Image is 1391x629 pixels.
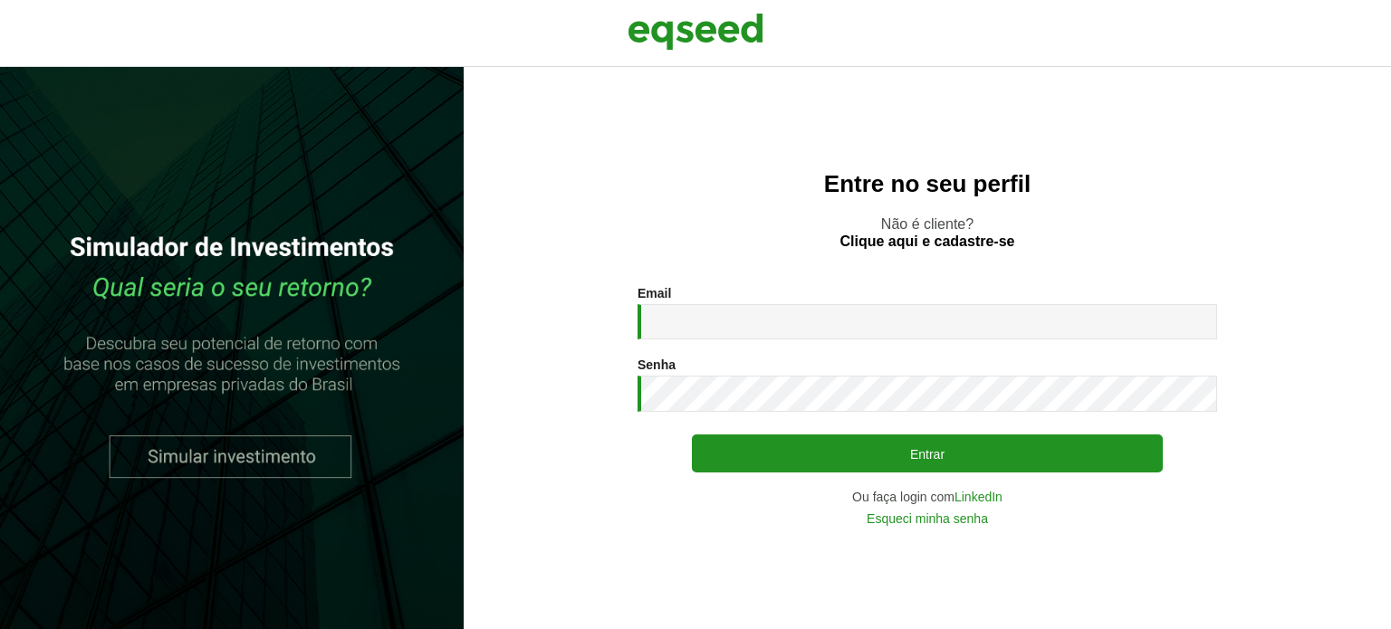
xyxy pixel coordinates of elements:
[867,512,988,525] a: Esqueci minha senha
[955,491,1002,503] a: LinkedIn
[638,491,1217,503] div: Ou faça login com
[628,9,763,54] img: EqSeed Logo
[500,171,1355,197] h2: Entre no seu perfil
[692,434,1163,472] button: Entrar
[638,287,671,300] label: Email
[638,358,676,371] label: Senha
[500,215,1355,250] p: Não é cliente?
[840,234,1015,249] a: Clique aqui e cadastre-se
